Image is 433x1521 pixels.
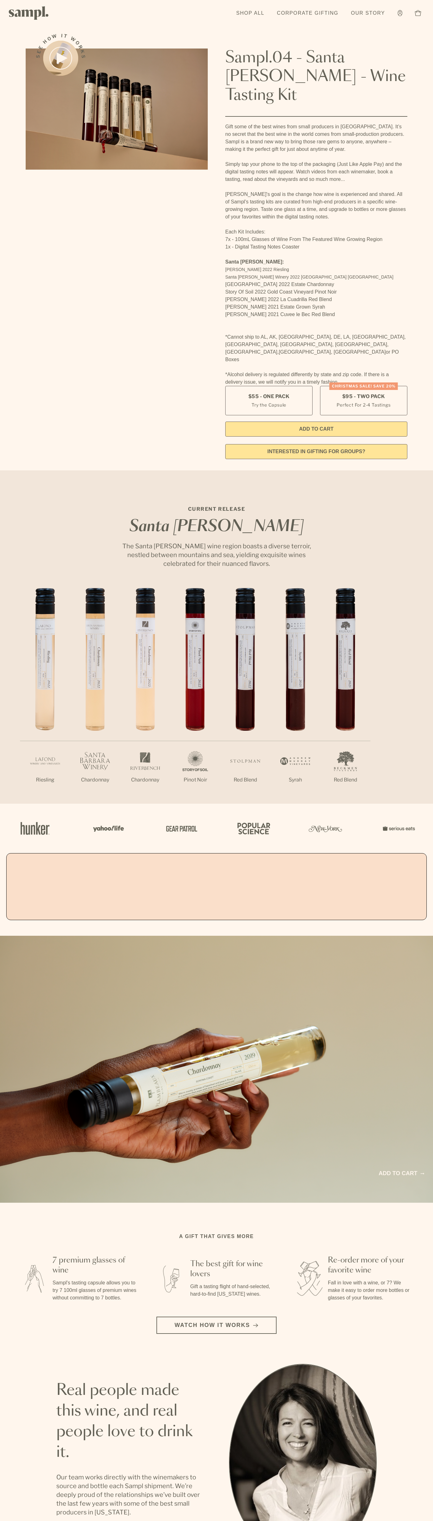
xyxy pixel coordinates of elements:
span: [PERSON_NAME] 2022 Riesling [225,267,289,272]
span: Santa [PERSON_NAME] Winery 2022 [GEOGRAPHIC_DATA] [GEOGRAPHIC_DATA] [225,274,393,279]
p: Syrah [270,776,320,784]
li: [PERSON_NAME] 2021 Cuvee le Bec Red Blend [225,311,407,318]
span: $55 - One Pack [248,393,290,400]
a: interested in gifting for groups? [225,444,407,459]
li: [PERSON_NAME] 2022 La Cuadrilla Red Blend [225,296,407,303]
li: [GEOGRAPHIC_DATA] 2022 Estate Chardonnay [225,281,407,288]
h2: Real people made this wine, and real people love to drink it. [56,1380,204,1463]
h3: Re-order more of your favorite wine [328,1255,413,1275]
img: Artboard_7_5b34974b-f019-449e-91fb-745f8d0877ee_x450.png [379,815,417,842]
button: Add to Cart [225,422,407,437]
p: Riesling [20,776,70,784]
h2: A gift that gives more [179,1233,254,1240]
img: Artboard_5_7fdae55a-36fd-43f7-8bfd-f74a06a2878e_x450.png [161,815,199,842]
p: Red Blend [220,776,270,784]
small: Perfect For 2-4 Tastings [337,402,390,408]
strong: Santa [PERSON_NAME]: [225,259,284,264]
a: Corporate Gifting [274,6,342,20]
span: [GEOGRAPHIC_DATA], [GEOGRAPHIC_DATA] [279,349,386,355]
p: Gift a tasting flight of hand-selected, hard-to-find [US_STATE] wines. [190,1283,275,1298]
button: See how it works [43,41,78,76]
small: Try the Capsule [252,402,286,408]
a: Our Story [348,6,388,20]
img: Artboard_1_c8cd28af-0030-4af1-819c-248e302c7f06_x450.png [16,815,54,842]
p: Our team works directly with the winemakers to source and bottle each Sampl shipment. We’re deepl... [56,1473,204,1517]
img: Sampl.04 - Santa Barbara - Wine Tasting Kit [26,49,208,170]
p: The Santa [PERSON_NAME] wine region boasts a diverse terroir, nestled between mountains and sea, ... [116,542,317,568]
button: Watch how it works [156,1317,277,1334]
p: Chardonnay [70,776,120,784]
span: $95 - Two Pack [342,393,385,400]
img: Artboard_3_0b291449-6e8c-4d07-b2c2-3f3601a19cd1_x450.png [307,815,344,842]
em: Santa [PERSON_NAME] [129,519,304,534]
h1: Sampl.04 - Santa [PERSON_NAME] - Wine Tasting Kit [225,49,407,105]
li: Story Of Soil 2022 Gold Coast Vineyard Pinot Noir [225,288,407,296]
img: Sampl logo [9,6,49,20]
h3: 7 premium glasses of wine [53,1255,138,1275]
a: Shop All [233,6,267,20]
p: Chardonnay [120,776,170,784]
img: Artboard_6_04f9a106-072f-468a-bdd7-f11783b05722_x450.png [89,815,126,842]
p: Pinot Noir [170,776,220,784]
p: CURRENT RELEASE [116,505,317,513]
li: [PERSON_NAME] 2021 Estate Grown Syrah [225,303,407,311]
a: Add to cart [379,1169,424,1178]
p: Red Blend [320,776,370,784]
div: Gift some of the best wines from small producers in [GEOGRAPHIC_DATA]. It’s no secret that the be... [225,123,407,386]
p: Sampl's tasting capsule allows you to try 7 100ml glasses of premium wines without committing to ... [53,1279,138,1302]
div: Christmas SALE! Save 20% [329,382,398,390]
img: Artboard_4_28b4d326-c26e-48f9-9c80-911f17d6414e_x450.png [234,815,272,842]
p: Fall in love with a wine, or 7? We make it easy to order more bottles or glasses of your favorites. [328,1279,413,1302]
span: , [278,349,279,355]
h3: The best gift for wine lovers [190,1259,275,1279]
